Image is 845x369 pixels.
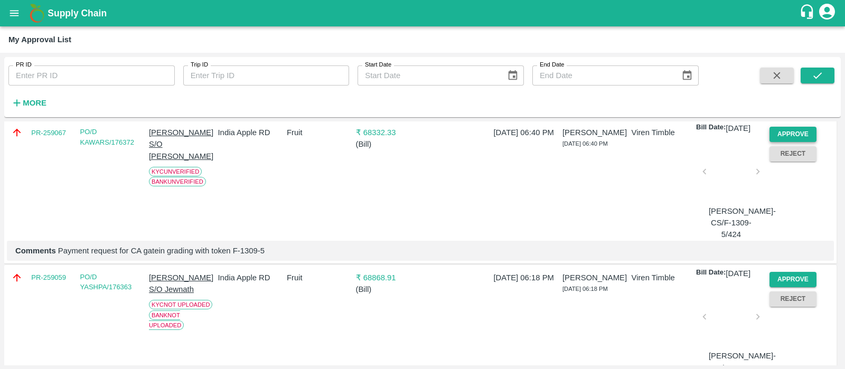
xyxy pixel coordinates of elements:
div: customer-support [799,4,818,23]
span: Bank Unverified [149,177,206,186]
button: Reject [769,291,817,307]
p: [PERSON_NAME] S/O Jewnath [149,272,213,296]
p: ( Bill ) [356,283,420,295]
b: Supply Chain [48,8,107,18]
button: Reject [769,146,817,162]
p: Fruit [287,127,351,138]
p: Viren Timble [632,127,696,138]
label: End Date [540,61,564,69]
button: Choose date [677,65,697,86]
img: logo [26,3,48,24]
p: [PERSON_NAME] [562,127,627,138]
p: [DATE] 06:40 PM [494,127,558,138]
a: Supply Chain [48,6,799,21]
span: [DATE] 06:40 PM [562,140,608,147]
button: open drawer [2,1,26,25]
button: More [8,94,49,112]
button: Approve [769,272,817,287]
p: [DATE] 06:18 PM [494,272,558,283]
p: ( Bill ) [356,138,420,150]
label: PR ID [16,61,32,69]
p: ₹ 68868.91 [356,272,420,283]
p: India Apple RD [218,127,283,138]
p: [PERSON_NAME]-CS/F-1309-5/424 [709,205,754,241]
div: account of current user [818,2,837,24]
label: Trip ID [191,61,208,69]
div: My Approval List [8,33,71,46]
p: Viren Timble [632,272,696,283]
p: Bill Date: [696,268,726,279]
input: Enter Trip ID [183,65,350,86]
a: PR-259059 [31,272,66,283]
p: ₹ 68332.33 [356,127,420,138]
p: India Apple RD [218,272,283,283]
label: Start Date [365,61,391,69]
a: PO/D YASHPA/176363 [80,273,132,291]
p: [PERSON_NAME] S/O [PERSON_NAME] [149,127,213,162]
a: PO/D KAWARS/176372 [80,128,134,146]
p: Bill Date: [696,122,726,134]
button: Approve [769,127,817,142]
a: PR-259067 [31,128,66,138]
span: [DATE] 06:18 PM [562,286,608,292]
p: Payment request for CA gatein grading with token F-1309-5 [15,245,825,257]
input: Enter PR ID [8,65,175,86]
span: KYC Not Uploaded [149,300,212,309]
p: [PERSON_NAME] [562,272,627,283]
strong: More [23,99,46,107]
b: Comments [15,247,56,255]
input: End Date [532,65,673,86]
button: Choose date [503,65,523,86]
span: KYC Unverified [149,167,202,176]
input: Start Date [358,65,498,86]
p: Fruit [287,272,351,283]
p: [DATE] [726,268,750,279]
span: Bank Not Uploaded [149,310,184,330]
p: [DATE] [726,122,750,134]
